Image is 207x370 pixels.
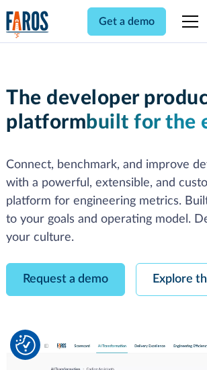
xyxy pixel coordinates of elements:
img: Revisit consent button [15,335,36,355]
button: Cookie Settings [15,335,36,355]
a: home [6,11,49,38]
a: Get a demo [87,7,166,36]
img: Logo of the analytics and reporting company Faros. [6,11,49,38]
div: menu [174,5,201,38]
a: Request a demo [6,263,125,296]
